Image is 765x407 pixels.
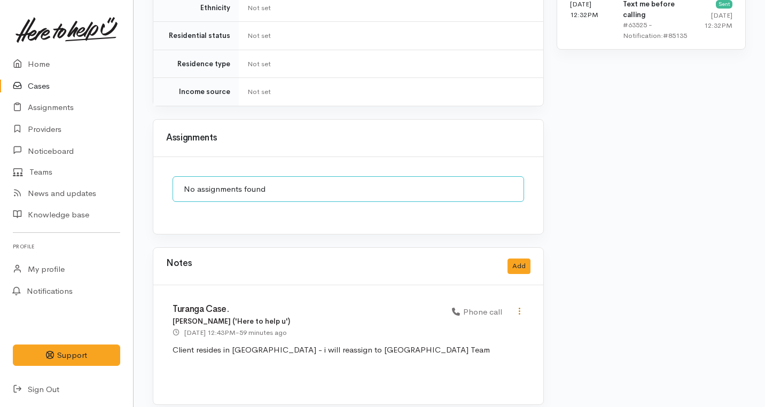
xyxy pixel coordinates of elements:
[173,327,287,338] div: -
[452,306,502,318] div: Phone call
[239,328,287,337] time: 59 minutes ago
[13,345,120,366] button: Support
[247,3,271,12] span: Not set
[153,78,239,106] td: Income source
[153,22,239,50] td: Residential status
[184,328,236,337] time: [DATE] 12:43PM
[153,50,239,78] td: Residence type
[623,20,687,41] div: #63525 - Notification:#85135
[173,304,439,315] h3: Turanga Case.
[247,59,271,68] span: Not set
[173,176,524,202] div: No assignments found
[166,259,192,274] h3: Notes
[173,344,524,356] p: Client resides in [GEOGRAPHIC_DATA] - i will reassign to [GEOGRAPHIC_DATA] Team
[508,259,530,274] button: Add
[173,317,290,326] b: [PERSON_NAME] ('Here to help u')
[704,10,732,31] div: [DATE] 12:32PM
[247,31,271,40] span: Not set
[247,87,271,96] span: Not set
[13,239,120,254] h6: Profile
[166,133,530,143] h3: Assignments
